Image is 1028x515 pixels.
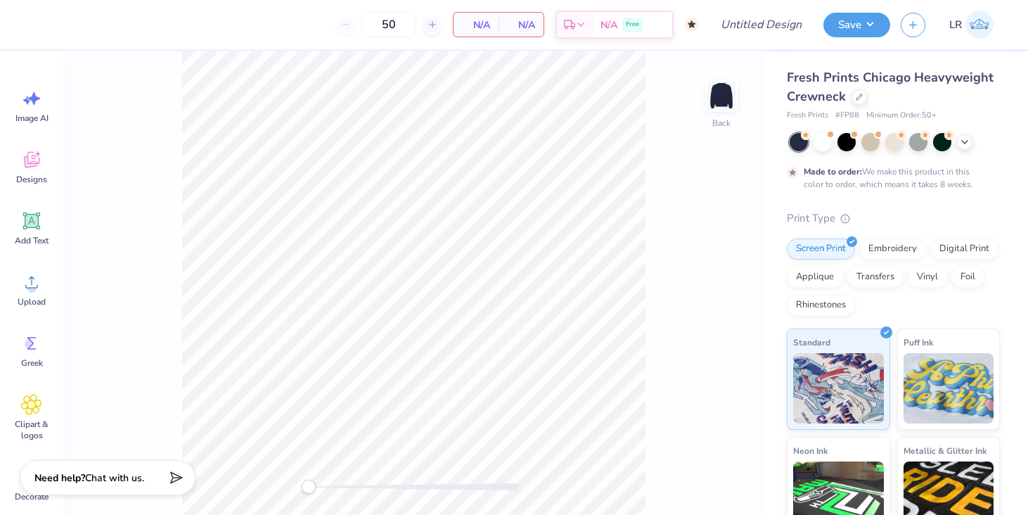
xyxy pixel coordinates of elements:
[787,239,855,260] div: Screen Print
[904,353,994,424] img: Puff Ink
[15,491,49,502] span: Decorate
[804,166,862,177] strong: Made to order:
[859,239,926,260] div: Embroidery
[965,11,994,39] img: Louise Racquet
[15,235,49,246] span: Add Text
[787,210,1000,227] div: Print Type
[793,353,884,424] img: Standard
[904,443,987,458] span: Metallic & Glitter Ink
[866,110,937,122] span: Minimum Order: 50 +
[21,357,43,369] span: Greek
[793,335,830,350] span: Standard
[707,82,735,110] img: Back
[361,12,416,37] input: – –
[709,11,813,39] input: Untitled Design
[949,17,962,33] span: LR
[823,13,890,37] button: Save
[712,117,731,129] div: Back
[34,471,85,485] strong: Need help?
[302,480,316,494] div: Accessibility label
[943,11,1000,39] a: LR
[951,267,984,288] div: Foil
[787,110,828,122] span: Fresh Prints
[600,18,617,32] span: N/A
[462,18,490,32] span: N/A
[18,296,46,307] span: Upload
[15,113,49,124] span: Image AI
[908,267,947,288] div: Vinyl
[793,443,828,458] span: Neon Ink
[904,335,933,350] span: Puff Ink
[847,267,904,288] div: Transfers
[787,267,843,288] div: Applique
[16,174,47,185] span: Designs
[787,295,855,316] div: Rhinestones
[835,110,859,122] span: # FP88
[626,20,639,30] span: Free
[804,165,977,191] div: We make this product in this color to order, which means it takes 8 weeks.
[930,239,998,260] div: Digital Print
[85,471,144,485] span: Chat with us.
[507,18,535,32] span: N/A
[787,69,994,105] span: Fresh Prints Chicago Heavyweight Crewneck
[8,419,55,441] span: Clipart & logos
